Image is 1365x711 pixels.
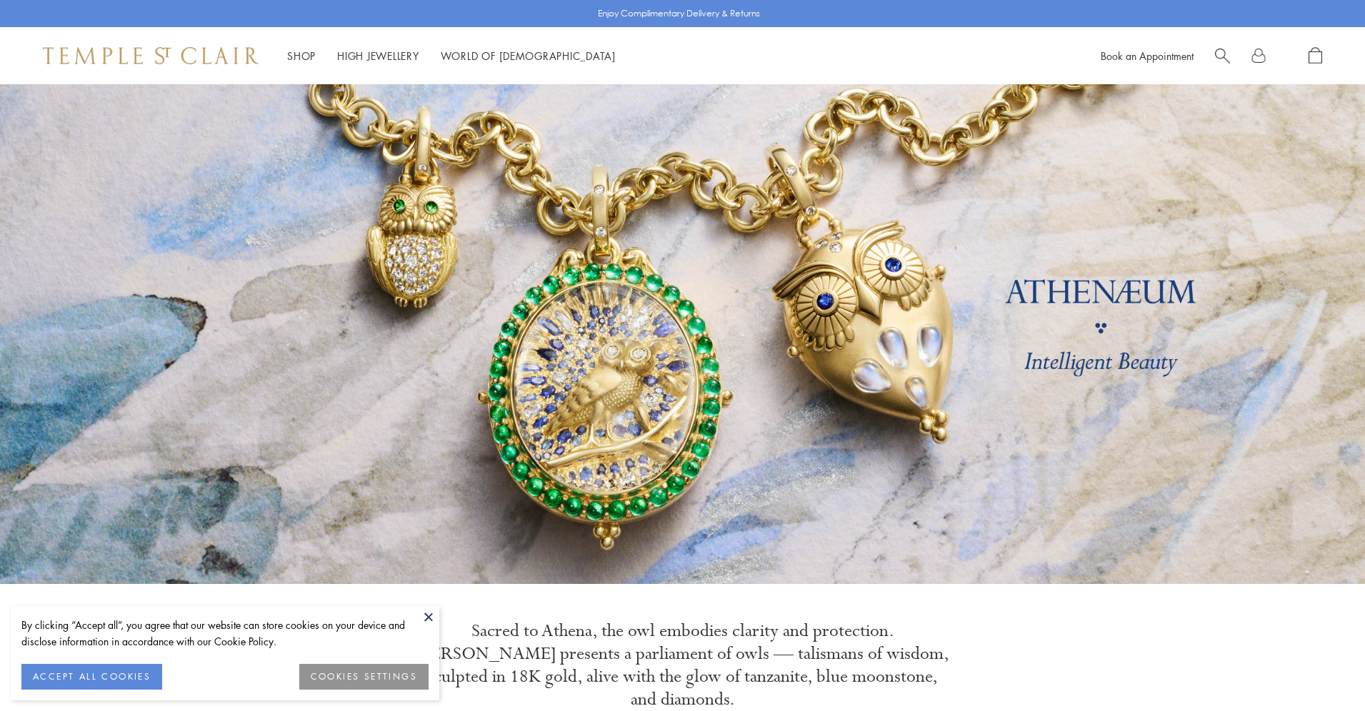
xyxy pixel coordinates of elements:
[415,620,951,711] p: Sacred to Athena, the owl embodies clarity and protection. [PERSON_NAME] presents a parliament of...
[287,49,316,63] a: ShopShop
[598,6,760,21] p: Enjoy Complimentary Delivery & Returns
[1101,49,1194,63] a: Book an Appointment
[43,47,259,64] img: Temple St. Clair
[1309,47,1322,65] a: Open Shopping Bag
[287,47,616,65] nav: Main navigation
[337,49,419,63] a: High JewelleryHigh Jewellery
[441,49,616,63] a: World of [DEMOGRAPHIC_DATA]World of [DEMOGRAPHIC_DATA]
[21,664,162,690] button: ACCEPT ALL COOKIES
[21,617,429,650] div: By clicking “Accept all”, you agree that our website can store cookies on your device and disclos...
[299,664,429,690] button: COOKIES SETTINGS
[1215,47,1230,65] a: Search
